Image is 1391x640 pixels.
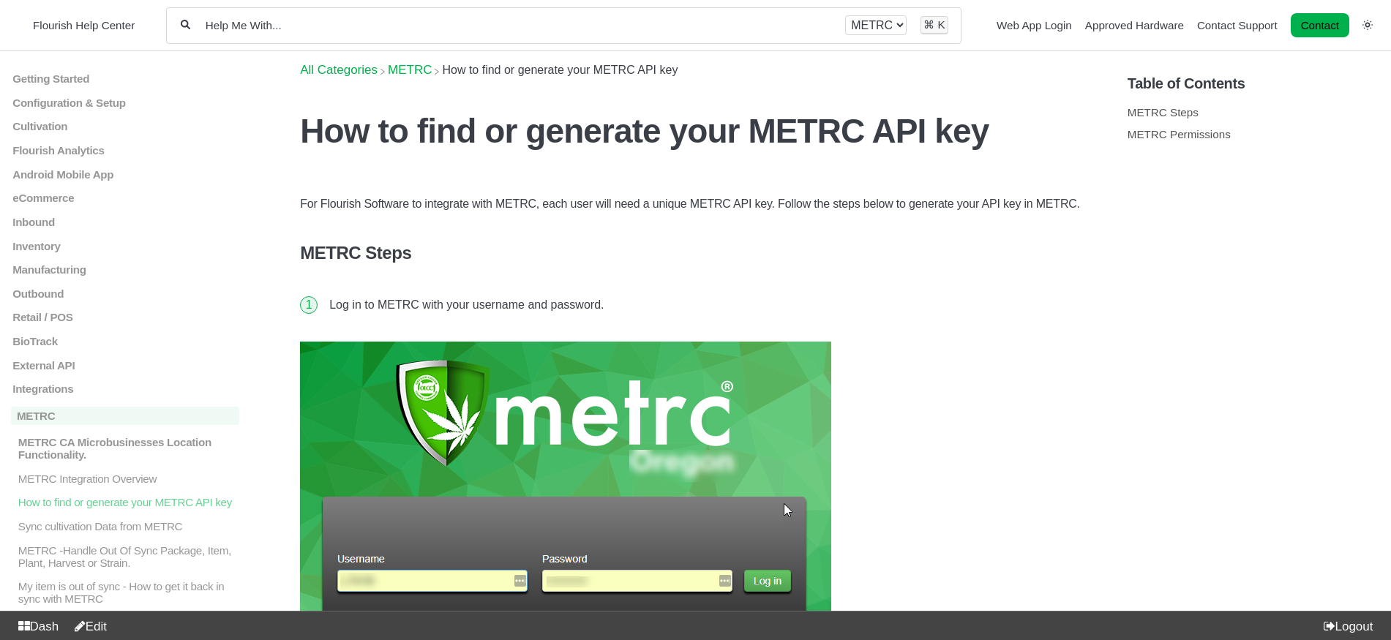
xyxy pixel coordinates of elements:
a: Outbound [11,287,239,300]
a: Breadcrumb link to All Categories [300,63,378,77]
span: ​METRC [388,63,432,78]
a: eCommerce [11,192,239,204]
h1: How to find or generate your METRC API key [300,111,1091,151]
a: METRC -Handle Out Of Sync Package, Item, Plant, Harvest or Strain. [11,543,239,568]
span: How to find or generate your METRC API key [442,64,678,76]
p: METRC Integration Overview [17,473,240,485]
a: Web App Login navigation item [997,19,1072,31]
a: Inventory [11,239,239,252]
a: Contact Support navigation item [1197,19,1278,31]
input: Help Me With... [204,18,831,32]
a: Flourish Analytics [11,144,239,157]
a: My item is out of sync - How to get it back in sync with METRC [11,580,239,605]
a: METRC Integration Overview [11,473,239,485]
p: How to find or generate your METRC API key [17,496,240,508]
p: METRC CA Microbusinesses Location Functionality. [17,436,240,461]
a: METRC [388,63,432,77]
img: Flourish Help Center Logo [18,15,26,35]
kbd: K [937,18,945,31]
p: Sync cultivation Data from METRC [17,520,240,532]
p: METRC -Handle Out Of Sync Package, Item, Plant, Harvest or Strain. [17,543,240,568]
p: My item is out of sync - How to get it back in sync with METRC [17,580,240,605]
a: Approved Hardware navigation item [1085,19,1184,31]
a: Sync cultivation Data from METRC [11,520,239,532]
a: Contact [1291,13,1349,37]
a: METRC Steps [1128,106,1199,118]
span: All Categories [300,63,378,78]
li: Contact desktop [1287,15,1353,36]
a: Flourish Help Center [18,15,135,35]
p: For Flourish Software to integrate with METRC, each user will need a unique METRC API key. Follow... [300,195,1091,214]
a: Manufacturing [11,263,239,276]
span: Flourish Help Center [33,19,135,31]
h5: Table of Contents [1128,75,1380,92]
a: Cultivation [11,120,239,132]
h4: METRC Steps [300,243,1091,263]
a: Configuration & Setup [11,97,239,109]
a: Dash [12,620,59,633]
a: External API [11,358,239,371]
li: Log in to METRC with your username and password. [323,287,1091,323]
a: Switch dark mode setting [1362,18,1373,31]
a: Inbound [11,216,239,228]
a: BioTrack [11,335,239,347]
kbd: ⌘ [923,18,934,31]
a: Integrations [11,383,239,395]
a: Edit [68,620,107,633]
a: METRC CA Microbusinesses Location Functionality. [11,436,239,461]
a: Getting Started [11,72,239,85]
a: Android Mobile App [11,167,239,180]
a: How to find or generate your METRC API key [11,496,239,508]
a: METRC [11,407,239,425]
a: METRC Permissions [1128,128,1231,140]
a: Retail / POS [11,311,239,323]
